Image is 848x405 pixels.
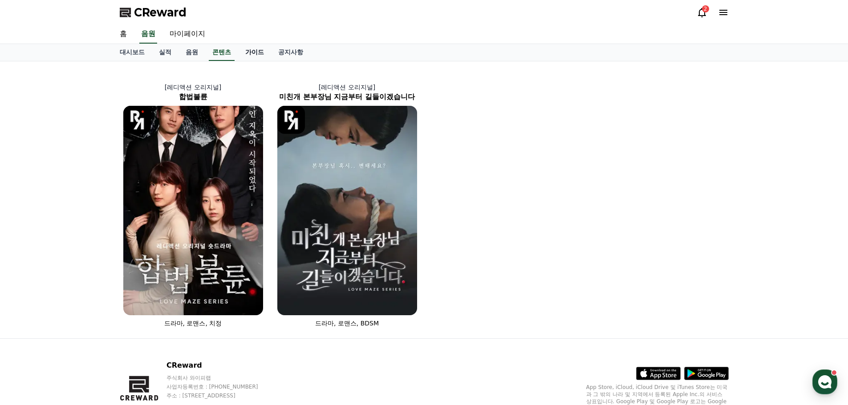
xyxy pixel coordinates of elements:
a: [레디액션 오리지널] 합법불륜 합법불륜 [object Object] Logo 드라마, 로맨스, 치정 [116,76,270,335]
p: CReward [166,360,275,371]
span: 드라마, 로맨스, 치정 [164,320,222,327]
a: 2 [697,7,707,18]
a: 음원 [179,44,205,61]
a: 홈 [3,282,59,304]
a: 콘텐츠 [209,44,235,61]
div: 2 [702,5,709,12]
span: 홈 [28,295,33,302]
p: 주식회사 와이피랩 [166,374,275,381]
a: 홈 [113,25,134,44]
a: 대시보드 [113,44,152,61]
h2: 합법불륜 [116,92,270,102]
a: 설정 [115,282,171,304]
h2: 미친개 본부장님 지금부터 길들이겠습니다 [270,92,424,102]
a: 마이페이지 [162,25,212,44]
p: [레디액션 오리지널] [116,83,270,92]
span: 드라마, 로맨스, BDSM [315,320,379,327]
a: [레디액션 오리지널] 미친개 본부장님 지금부터 길들이겠습니다 미친개 본부장님 지금부터 길들이겠습니다 [object Object] Logo 드라마, 로맨스, BDSM [270,76,424,335]
a: CReward [120,5,187,20]
span: 대화 [81,296,92,303]
p: 사업자등록번호 : [PHONE_NUMBER] [166,383,275,390]
img: [object Object] Logo [123,106,151,134]
a: 실적 [152,44,179,61]
a: 공지사항 [271,44,310,61]
a: 대화 [59,282,115,304]
a: 음원 [139,25,157,44]
p: 주소 : [STREET_ADDRESS] [166,392,275,399]
img: [object Object] Logo [277,106,305,134]
span: 설정 [138,295,148,302]
img: 미친개 본부장님 지금부터 길들이겠습니다 [277,106,417,315]
img: 합법불륜 [123,106,263,315]
p: [레디액션 오리지널] [270,83,424,92]
span: CReward [134,5,187,20]
a: 가이드 [238,44,271,61]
